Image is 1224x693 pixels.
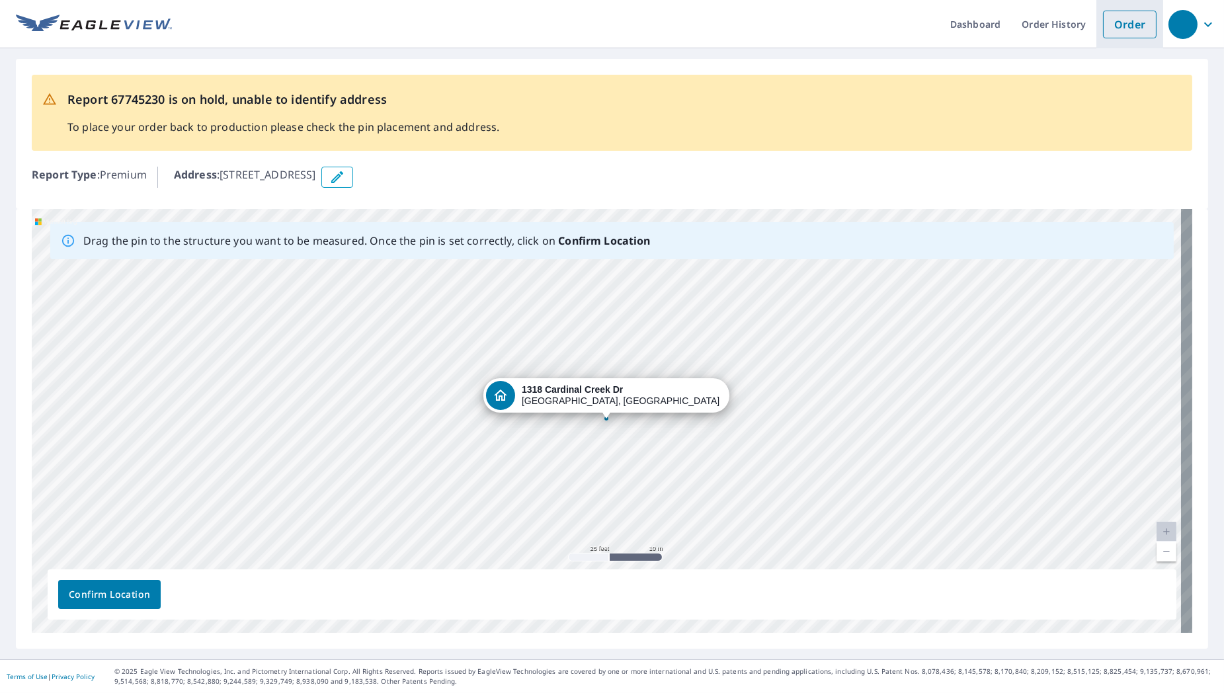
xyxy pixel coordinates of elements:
a: Current Level 20, Zoom Out [1157,542,1176,561]
strong: 1318 Cardinal Creek Dr [522,384,623,395]
b: Address [174,167,217,182]
b: Confirm Location [558,233,650,248]
b: Report Type [32,167,97,182]
img: EV Logo [16,15,172,34]
p: : Premium [32,167,147,188]
a: Current Level 20, Zoom In Disabled [1157,522,1176,542]
a: Privacy Policy [52,672,95,681]
p: © 2025 Eagle View Technologies, Inc. and Pictometry International Corp. All Rights Reserved. Repo... [114,667,1217,686]
a: Order [1103,11,1157,38]
div: [GEOGRAPHIC_DATA], [GEOGRAPHIC_DATA] 75137 [522,384,720,407]
div: Dropped pin, building 1, Residential property, 1318 Cardinal Creek Dr Duncanville, TX 75137 [483,378,729,419]
p: : [STREET_ADDRESS] [174,167,316,188]
p: To place your order back to production please check the pin placement and address. [67,119,499,135]
button: Confirm Location [58,580,161,609]
p: | [7,673,95,680]
a: Terms of Use [7,672,48,681]
p: Drag the pin to the structure you want to be measured. Once the pin is set correctly, click on [83,233,651,249]
span: Confirm Location [69,587,150,603]
p: Report 67745230 is on hold, unable to identify address [67,91,499,108]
